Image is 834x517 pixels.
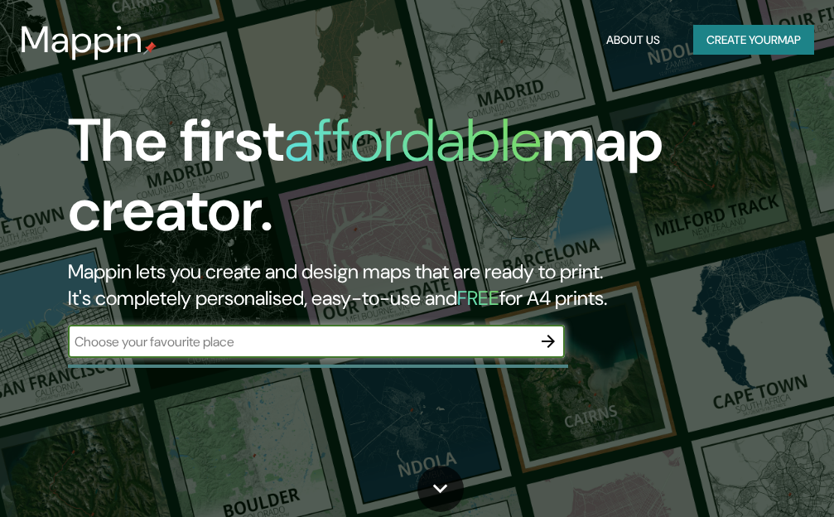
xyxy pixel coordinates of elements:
[693,25,814,56] button: Create yourmap
[284,102,542,179] h1: affordable
[600,25,667,56] button: About Us
[68,332,532,351] input: Choose your favourite place
[143,41,157,55] img: mappin-pin
[68,258,735,312] h2: Mappin lets you create and design maps that are ready to print. It's completely personalised, eas...
[68,106,735,258] h1: The first map creator.
[457,285,499,311] h5: FREE
[20,18,143,61] h3: Mappin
